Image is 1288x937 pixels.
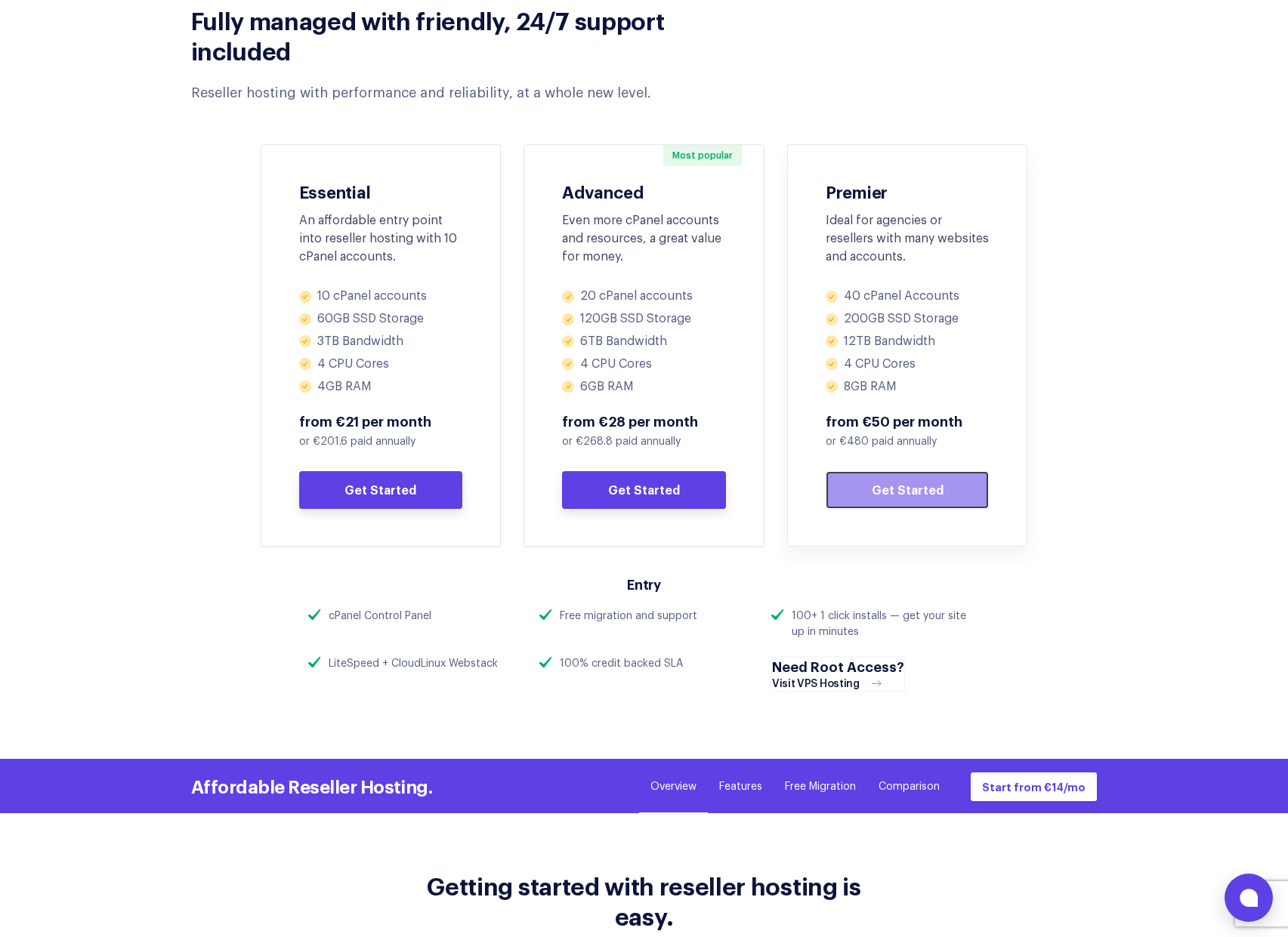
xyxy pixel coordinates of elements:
[562,471,726,509] a: Get Started
[562,379,726,395] li: 6GB RAM
[826,434,990,450] p: or €480 paid annually
[826,379,990,395] li: 8GB RAM
[826,288,990,304] li: 40 cPanel Accounts
[191,775,433,797] h3: Affordable Reseller Hosting.
[826,412,990,430] span: from €50 per month
[562,211,726,266] div: Even more cPanel accounts and resources, a great value for money.
[826,311,990,327] li: 200GB SSD Storage
[308,575,981,593] h3: Entry
[879,779,940,794] a: Comparison
[329,656,498,672] div: LiteSpeed + CloudLinux Webstack
[562,182,726,200] h3: Advanced
[970,772,1098,802] a: Start from €14/mo
[1225,874,1273,922] button: Open chat window
[299,434,463,450] p: or €201.6 paid annually
[191,84,710,103] div: Reseller hosting with performance and reliability, at a whole new level.
[299,412,463,430] span: from €21 per month
[562,434,726,450] p: or €268.8 paid annually
[299,471,463,509] a: Get Started
[792,609,981,640] div: 100+ 1 click installs — get your site up in minutes
[826,471,990,509] a: Get Started
[562,311,726,327] li: 120GB SSD Storage
[562,288,726,304] li: 20 cPanel accounts
[826,182,990,200] h3: Premier
[562,356,726,372] li: 4 CPU Cores
[785,779,856,794] a: Free Migration
[772,657,904,676] h4: Need Root Access?
[560,656,683,672] div: 100% credit backed SLA
[399,870,890,930] h2: Getting started with reseller hosting is easy.
[719,779,762,794] a: Features
[299,182,463,200] h3: Essential
[560,609,697,624] div: Free migration and support
[299,311,463,327] li: 60GB SSD Storage
[299,356,463,372] li: 4 CPU Cores
[562,334,726,350] li: 6TB Bandwidth
[299,379,463,395] li: 4GB RAM
[191,5,710,65] h2: Fully managed with friendly, 24/7 support included
[650,779,697,794] a: Overview
[826,334,990,350] li: 12TB Bandwidth
[562,412,726,430] span: from €28 per month
[299,211,463,266] div: An affordable entry point into reseller hosting with 10 cPanel accounts.
[299,334,463,350] li: 3TB Bandwidth
[772,678,890,691] div: Visit VPS Hosting
[329,609,431,624] div: cPanel Control Panel
[826,211,990,266] div: Ideal for agencies or resellers with many websites and accounts.
[826,356,990,372] li: 4 CPU Cores
[299,288,463,304] li: 10 cPanel accounts
[663,145,742,166] span: Most popular
[771,656,905,692] a: Need Root Access?Visit VPS Hosting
